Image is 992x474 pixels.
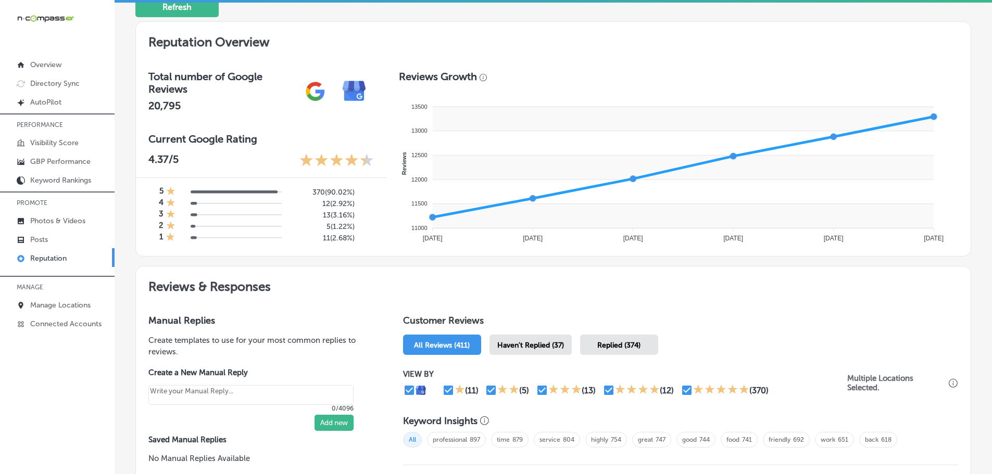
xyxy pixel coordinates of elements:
div: (13) [582,386,596,395]
h3: Manual Replies [148,315,370,326]
h4: 3 [159,209,164,221]
textarea: Create your Quick Reply [148,385,354,405]
tspan: 11500 [411,200,428,207]
div: 5 Stars [693,384,749,396]
p: Directory Sync [30,79,80,88]
a: professional [433,436,467,443]
a: service [539,436,560,443]
p: Keyword Rankings [30,176,91,185]
div: (12) [660,386,674,395]
div: 1 Star [166,198,175,209]
tspan: 11000 [411,225,428,231]
span: Haven't Replied (37) [497,341,564,350]
div: 1 Star [166,221,175,232]
tspan: 12500 [411,152,428,158]
label: Create a New Manual Reply [148,368,354,377]
h2: Reviews & Responses [136,266,971,302]
p: Reputation [30,254,67,263]
a: great [638,436,653,443]
p: Manage Locations [30,301,91,310]
a: 651 [838,436,848,443]
div: 1 Star [166,186,175,198]
img: e7ababfa220611ac49bdb491a11684a6.png [335,72,374,111]
div: 1 Star [455,384,465,396]
h4: 1 [159,232,163,244]
div: 4.37 Stars [299,153,374,169]
p: No Manual Replies Available [148,453,370,464]
div: (370) [749,386,769,395]
button: Add new [315,415,354,431]
div: 1 Star [166,209,175,221]
p: Overview [30,60,61,69]
div: 1 Star [166,232,175,244]
p: 0/4096 [148,405,354,412]
h5: 11 ( 2.68% ) [290,234,355,242]
p: GBP Performance [30,157,91,166]
h1: Customer Reviews [403,315,958,330]
a: food [726,436,739,443]
a: 897 [470,436,480,443]
a: 747 [656,436,665,443]
tspan: 13500 [411,104,428,110]
text: Reviews [401,152,407,175]
h4: 4 [159,198,164,209]
tspan: [DATE] [623,235,643,242]
h5: 370 ( 90.02% ) [290,188,355,197]
p: Create templates to use for your most common replies to reviews. [148,335,370,357]
tspan: 12000 [411,176,428,183]
h2: 20,795 [148,99,296,112]
div: (5) [519,386,529,395]
tspan: [DATE] [924,235,944,242]
a: work [821,436,835,443]
span: All [403,432,422,447]
a: time [497,436,510,443]
p: 4.37 /5 [148,153,179,169]
h3: Reviews Growth [399,70,477,83]
h3: Total number of Google Reviews [148,70,296,95]
h4: 2 [159,221,164,232]
a: 618 [881,436,891,443]
a: 804 [563,436,574,443]
p: Connected Accounts [30,319,102,328]
span: Replied (374) [597,341,641,350]
img: gPZS+5FD6qPJAAAAABJRU5ErkJggg== [296,72,335,111]
tspan: [DATE] [824,235,844,242]
h5: 12 ( 2.92% ) [290,199,355,208]
a: 692 [793,436,804,443]
p: AutoPilot [30,98,61,107]
h4: 5 [159,186,164,198]
h3: Current Google Rating [148,133,374,145]
p: Visibility Score [30,138,79,147]
a: 744 [699,436,710,443]
label: Saved Manual Replies [148,435,370,444]
a: friendly [769,436,790,443]
h2: Reputation Overview [136,22,971,58]
a: highly [591,436,608,443]
div: (11) [465,386,479,395]
div: 3 Stars [548,384,582,396]
h5: 5 ( 1.22% ) [290,222,355,231]
p: VIEW BY [403,369,847,379]
p: Multiple Locations Selected. [847,374,946,392]
tspan: 13000 [411,127,428,134]
tspan: [DATE] [523,235,543,242]
a: 879 [512,436,523,443]
span: All Reviews (411) [414,341,470,350]
h5: 13 ( 3.16% ) [290,211,355,220]
p: Posts [30,235,48,244]
a: good [682,436,697,443]
p: Photos & Videos [30,216,85,225]
img: 660ab0bf-5cc7-4cb8-ba1c-48b5ae0f18e60NCTV_CLogo_TV_Black_-500x88.png [17,14,74,23]
a: 754 [611,436,621,443]
tspan: [DATE] [423,235,443,242]
div: 4 Stars [615,384,660,396]
a: 741 [742,436,752,443]
div: 2 Stars [497,384,519,396]
a: back [865,436,878,443]
tspan: [DATE] [723,235,743,242]
h3: Keyword Insights [403,415,478,427]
